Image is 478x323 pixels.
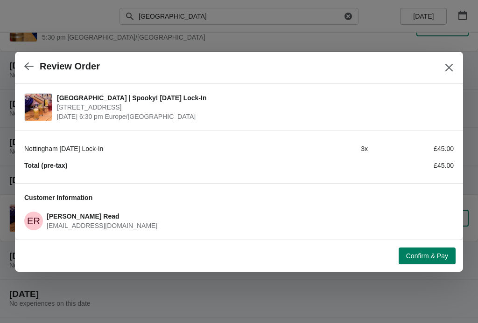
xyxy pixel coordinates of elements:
[24,162,67,169] strong: Total (pre-tax)
[57,112,449,121] span: [DATE] 6:30 pm Europe/[GEOGRAPHIC_DATA]
[47,213,119,220] span: [PERSON_NAME] Read
[282,144,368,153] div: 3 x
[27,216,40,226] text: ER
[24,144,282,153] div: Nottingham [DATE] Lock-In
[399,247,456,264] button: Confirm & Pay
[57,93,449,103] span: [GEOGRAPHIC_DATA] | Spooky! [DATE] Lock-In
[441,59,457,76] button: Close
[25,94,52,121] img: Nottingham | Spooky! Halloween Lock-In | 24 Bridlesmith Gate, Nottingham NG1 2GQ, UK | October 30...
[368,144,454,153] div: £45.00
[40,61,100,72] h2: Review Order
[24,212,43,230] span: Erika
[57,103,449,112] span: [STREET_ADDRESS]
[406,252,448,260] span: Confirm & Pay
[368,161,454,170] div: £45.00
[24,194,92,201] span: Customer Information
[47,222,157,229] span: [EMAIL_ADDRESS][DOMAIN_NAME]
